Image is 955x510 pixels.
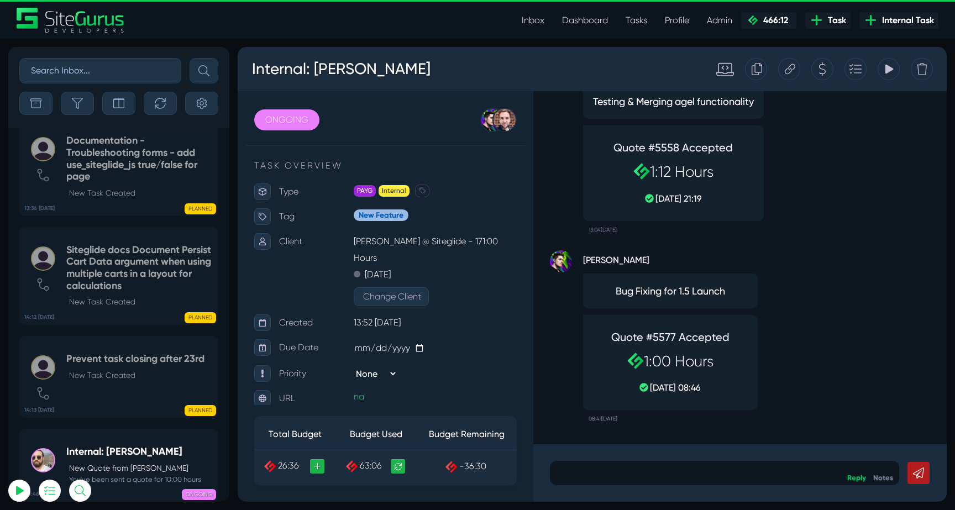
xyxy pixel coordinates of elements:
[69,370,204,381] p: New Task Created
[69,187,212,199] p: New Task Created
[122,413,144,424] span: 63:06
[698,9,741,31] a: Admin
[185,203,216,214] span: PLANNED
[351,363,380,381] small: 08:41[DATE]
[361,334,505,348] p: [DATE] 08:46
[364,116,507,134] h2: 1:12 Hours
[17,112,279,125] p: TASK OVERVIEW
[17,8,125,33] img: Sitegurus Logo
[673,11,695,33] div: Delete Task
[185,312,216,323] span: PLANNED
[116,186,279,219] p: [PERSON_NAME] @ Siteglide - 171:00 Hours
[355,47,516,62] span: Testing & Merging agel functionality
[14,8,193,36] h3: Internal: [PERSON_NAME]
[553,9,617,31] a: Dashboard
[17,8,125,33] a: SiteGurus
[41,136,116,153] p: Type
[72,412,87,427] a: +
[24,313,54,322] b: 14:12 [DATE]
[116,344,127,355] a: na
[98,372,179,403] th: Budget Used
[66,244,212,292] h5: Siteglide docs Document Persist Cart Data argument when using multiple carts in a layout for calc...
[759,15,788,25] span: 466:12
[19,227,218,325] a: 14:12 [DATE] Siteglide docs Document Persist Cart Data argument when using multiple carts in a la...
[66,446,201,458] h5: Internal: [PERSON_NAME]
[361,306,505,323] h2: 1:00 Hours
[364,145,507,159] p: [DATE] 21:19
[507,11,529,33] div: Duplicate this Task
[574,11,596,33] div: Create a Quote
[656,9,698,31] a: Profile
[141,138,172,150] span: Internal
[66,353,204,365] h5: Prevent task closing after 23rd
[127,219,153,236] p: [DATE]
[41,318,116,335] p: Priority
[351,174,379,192] small: 13:04[DATE]
[364,94,507,107] h4: Quote #5558 Accepted
[859,12,938,29] a: Internal Task
[41,186,116,203] p: Client
[19,429,218,502] a: 08:46 [DATE] Internal: [PERSON_NAME]New Quote from [PERSON_NAME] You've been sent a quote for 10:...
[17,372,98,403] th: Total Budget
[513,9,553,31] a: Inbox
[607,11,629,33] div: Add to Task Drawer
[636,427,655,435] a: Notes
[24,204,55,213] b: 13:36 [DATE]
[41,161,116,178] p: Tag
[741,12,796,29] a: 466:12
[823,14,846,27] span: Task
[41,343,116,360] p: URL
[805,12,851,29] a: Task
[69,296,212,308] p: New Task Created
[17,62,82,83] a: ONGOING
[69,462,201,474] p: New Quote from [PERSON_NAME]
[153,412,167,427] a: Recalculate Budget Used
[116,267,279,284] p: 13:52 [DATE]
[878,14,934,27] span: Internal Task
[116,240,191,259] button: Change Client
[541,11,563,33] div: Copy this Task URL
[41,267,116,284] p: Created
[468,13,496,31] div: Standard
[361,283,505,297] h4: Quote #5577 Accepted
[116,162,171,174] span: New Feature
[116,138,138,150] span: PAYG
[41,292,116,309] p: Due Date
[182,489,216,500] span: ONGOING
[19,118,218,215] a: 13:36 [DATE] Documentation - Troubleshooting forms - add use_siteglide_js true/false for pageNew ...
[66,135,212,182] h5: Documentation - Troubleshooting forms - add use_siteglide_js true/false for page
[640,11,662,33] div: View Tracking Items
[24,406,54,414] b: 14:13 [DATE]
[40,413,61,424] span: 26:36
[19,58,181,83] input: Search Inbox...
[355,236,510,251] span: Bug Fixing for 1.5 Launch
[617,9,656,31] a: Tasks
[185,405,216,416] span: PLANNED
[610,427,628,435] a: Reply
[222,414,249,424] span: -36:30
[179,372,279,403] th: Budget Remaining
[19,336,218,418] a: 14:13 [DATE] Prevent task closing after 23rdNew Task Created PLANNED
[66,474,201,485] small: You've been sent a quote for 10:00 hours
[345,203,520,220] strong: [PERSON_NAME]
